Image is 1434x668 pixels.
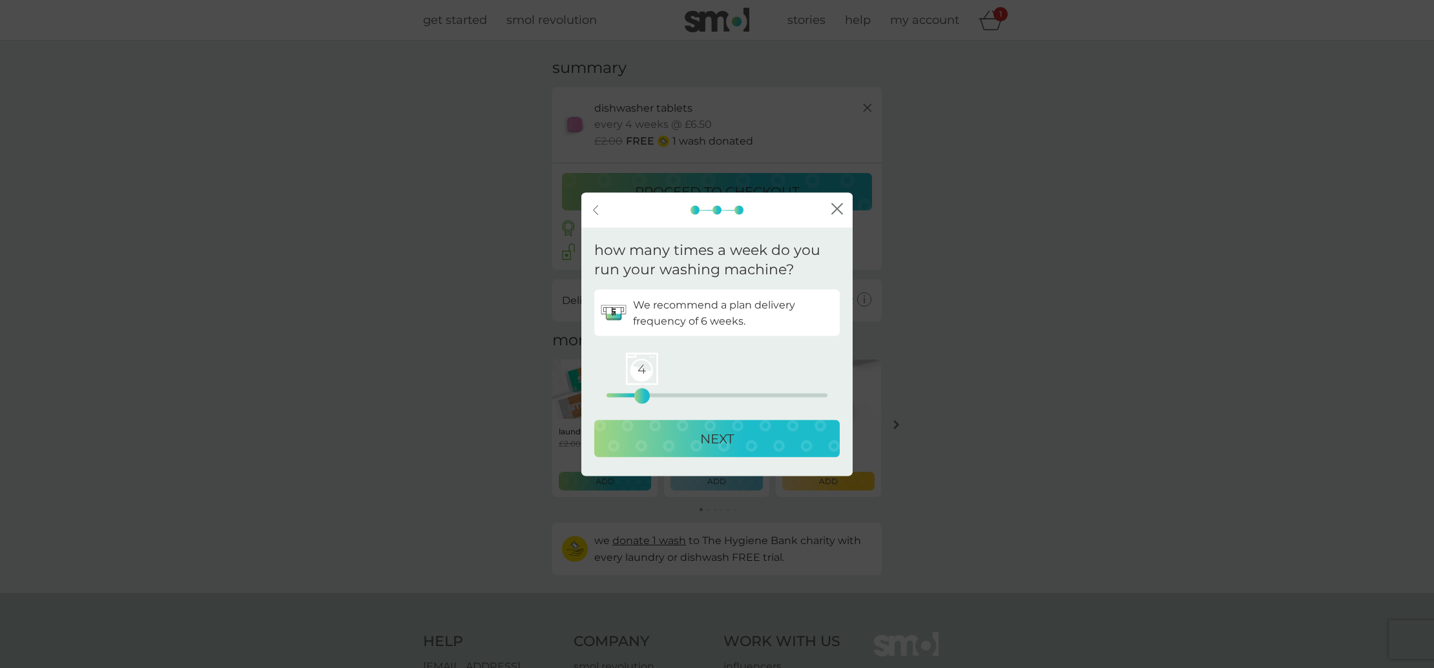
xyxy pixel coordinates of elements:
button: NEXT [594,420,840,458]
button: close [831,203,843,217]
p: NEXT [700,429,734,449]
p: how many times a week do you run your washing machine? [594,240,840,280]
span: 4 [626,353,658,385]
p: We recommend a plan delivery frequency of 6 weeks. [633,296,833,329]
